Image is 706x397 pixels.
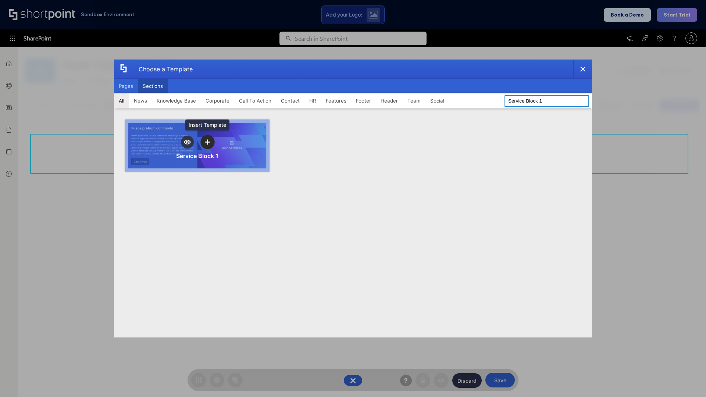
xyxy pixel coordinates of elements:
iframe: Chat Widget [669,362,706,397]
div: Service Block 1 [176,152,218,160]
button: Knowledge Base [152,93,201,108]
button: Call To Action [234,93,276,108]
button: All [114,93,129,108]
input: Search [504,95,589,107]
div: template selector [114,60,592,337]
button: Header [376,93,403,108]
button: Corporate [201,93,234,108]
button: Footer [351,93,376,108]
button: Features [321,93,351,108]
div: Choose a Template [133,60,193,78]
button: Social [425,93,449,108]
button: HR [304,93,321,108]
button: Pages [114,79,138,93]
button: Contact [276,93,304,108]
button: Sections [138,79,168,93]
button: Team [403,93,425,108]
button: News [129,93,152,108]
